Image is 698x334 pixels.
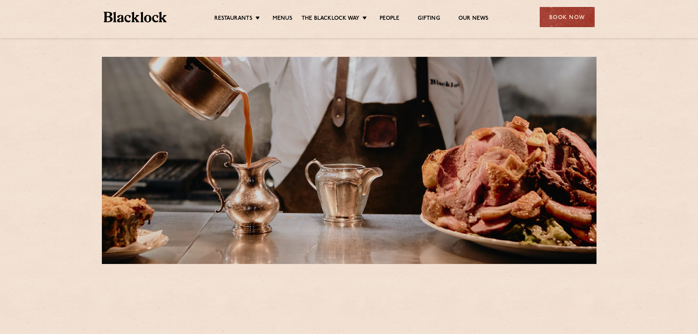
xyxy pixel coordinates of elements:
div: Book Now [540,7,595,27]
img: BL_Textured_Logo-footer-cropped.svg [104,12,167,22]
a: The Blacklock Way [302,15,359,23]
a: Gifting [418,15,440,23]
a: Our News [458,15,489,23]
a: People [380,15,399,23]
a: Restaurants [214,15,252,23]
a: Menus [273,15,292,23]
